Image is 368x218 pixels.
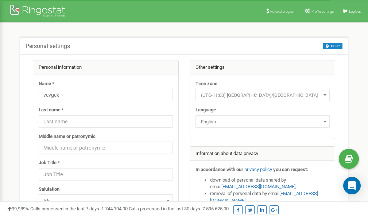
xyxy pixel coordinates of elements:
div: Other settings [190,60,335,75]
label: Time zone [195,80,217,87]
li: download of personal data shared by email , [210,177,330,190]
span: English [198,117,327,127]
label: Job Title * [39,159,60,166]
input: Name [39,89,173,101]
div: Personal information [33,60,178,75]
a: privacy policy [244,167,272,172]
label: Language [195,107,216,114]
span: Calls processed in the last 30 days : [129,206,229,211]
input: Last name [39,115,173,128]
strong: In accordance with our [195,167,243,172]
span: English [195,115,330,128]
span: Referral program [270,9,295,13]
label: Last name * [39,107,64,114]
span: Mr. [39,194,173,207]
span: Log Out [349,9,361,13]
label: Name * [39,80,54,87]
input: Job Title [39,168,173,181]
button: HELP [323,43,342,49]
a: [EMAIL_ADDRESS][DOMAIN_NAME] [221,184,295,189]
span: (UTC-11:00) Pacific/Midway [198,90,327,100]
span: 99,989% [7,206,29,211]
span: Mr. [41,196,170,206]
input: Middle name or patronymic [39,142,173,154]
span: Calls processed in the last 7 days : [30,206,128,211]
li: removal of personal data by email , [210,190,330,204]
div: Information about data privacy [190,147,335,161]
u: 1 744 194,00 [101,206,128,211]
strong: you can request: [273,167,308,172]
div: Open Intercom Messenger [343,177,361,194]
span: (UTC-11:00) Pacific/Midway [195,89,330,101]
label: Salutation [39,186,59,193]
u: 7 596 625,00 [202,206,229,211]
h5: Personal settings [26,43,70,49]
span: Profile settings [311,9,334,13]
label: Middle name or patronymic [39,133,96,140]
